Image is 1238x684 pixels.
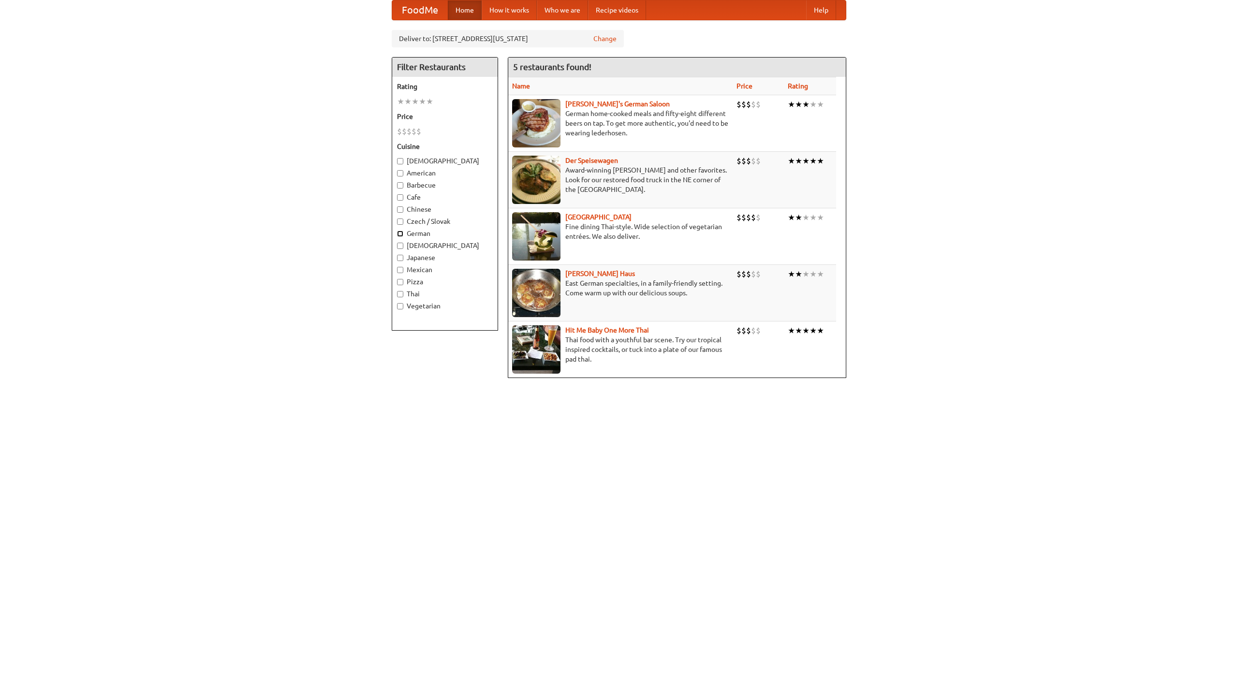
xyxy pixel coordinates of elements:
input: Japanese [397,255,403,261]
li: $ [751,269,756,279]
b: Der Speisewagen [565,157,618,164]
label: Czech / Slovak [397,217,493,226]
li: ★ [397,96,404,107]
label: American [397,168,493,178]
li: $ [416,126,421,137]
label: Chinese [397,204,493,214]
li: ★ [817,99,824,110]
li: ★ [810,99,817,110]
a: [PERSON_NAME]'s German Saloon [565,100,670,108]
li: ★ [788,269,795,279]
li: $ [741,325,746,336]
label: Vegetarian [397,301,493,311]
li: ★ [795,325,802,336]
li: $ [741,99,746,110]
a: How it works [482,0,537,20]
li: $ [407,126,412,137]
label: Japanese [397,253,493,262]
a: Home [448,0,482,20]
li: ★ [817,212,824,223]
li: ★ [802,269,810,279]
label: [DEMOGRAPHIC_DATA] [397,156,493,166]
img: babythai.jpg [512,325,560,374]
a: Change [593,34,617,44]
input: Barbecue [397,182,403,189]
h5: Cuisine [397,142,493,151]
li: ★ [817,269,824,279]
label: Mexican [397,265,493,275]
p: Thai food with a youthful bar scene. Try our tropical inspired cocktails, or tuck into a plate of... [512,335,729,364]
img: satay.jpg [512,212,560,261]
input: Czech / Slovak [397,218,403,225]
li: ★ [795,156,802,166]
img: kohlhaus.jpg [512,269,560,317]
li: ★ [810,156,817,166]
label: Cafe [397,192,493,202]
li: ★ [817,156,824,166]
li: $ [737,269,741,279]
li: $ [737,156,741,166]
h4: Filter Restaurants [392,58,498,77]
input: American [397,170,403,176]
li: $ [746,325,751,336]
li: $ [746,269,751,279]
label: Pizza [397,277,493,287]
li: $ [751,212,756,223]
li: ★ [810,212,817,223]
li: ★ [412,96,419,107]
li: ★ [788,99,795,110]
li: ★ [788,325,795,336]
li: ★ [795,99,802,110]
li: $ [402,126,407,137]
p: Fine dining Thai-style. Wide selection of vegetarian entrées. We also deliver. [512,222,729,241]
input: Chinese [397,206,403,213]
input: [DEMOGRAPHIC_DATA] [397,158,403,164]
input: Cafe [397,194,403,201]
img: speisewagen.jpg [512,156,560,204]
li: $ [737,212,741,223]
li: ★ [419,96,426,107]
div: Deliver to: [STREET_ADDRESS][US_STATE] [392,30,624,47]
input: Thai [397,291,403,297]
input: Mexican [397,267,403,273]
a: Price [737,82,752,90]
li: $ [412,126,416,137]
li: ★ [810,269,817,279]
li: $ [737,99,741,110]
a: Who we are [537,0,588,20]
b: [PERSON_NAME] Haus [565,270,635,277]
li: $ [746,99,751,110]
a: FoodMe [392,0,448,20]
h5: Rating [397,82,493,91]
a: [GEOGRAPHIC_DATA] [565,213,632,221]
p: Award-winning [PERSON_NAME] and other favorites. Look for our restored food truck in the NE corne... [512,165,729,194]
li: ★ [795,269,802,279]
label: [DEMOGRAPHIC_DATA] [397,241,493,250]
a: Recipe videos [588,0,646,20]
li: $ [397,126,402,137]
li: $ [756,212,761,223]
input: [DEMOGRAPHIC_DATA] [397,243,403,249]
input: German [397,231,403,237]
li: ★ [817,325,824,336]
a: Name [512,82,530,90]
li: $ [737,325,741,336]
img: esthers.jpg [512,99,560,147]
li: ★ [802,156,810,166]
a: Hit Me Baby One More Thai [565,326,649,334]
a: Help [806,0,836,20]
label: Barbecue [397,180,493,190]
a: Rating [788,82,808,90]
li: $ [741,269,746,279]
li: $ [751,99,756,110]
li: $ [756,269,761,279]
h5: Price [397,112,493,121]
li: $ [741,212,746,223]
li: $ [751,325,756,336]
label: German [397,229,493,238]
p: German home-cooked meals and fifty-eight different beers on tap. To get more authentic, you'd nee... [512,109,729,138]
label: Thai [397,289,493,299]
li: ★ [795,212,802,223]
